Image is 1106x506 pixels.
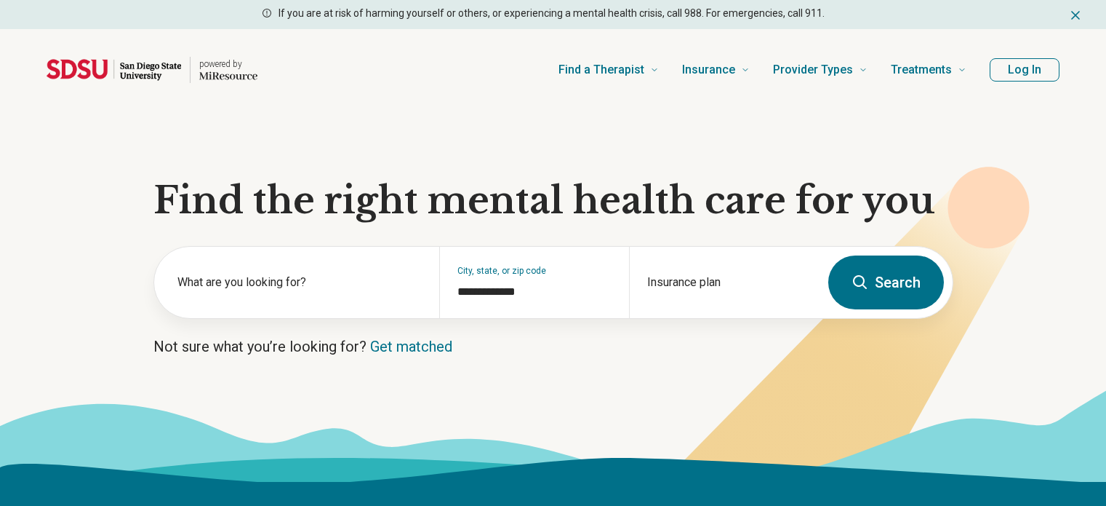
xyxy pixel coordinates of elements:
[828,256,944,309] button: Search
[682,41,750,99] a: Insurance
[1068,6,1083,23] button: Dismiss
[47,47,257,93] a: Home page
[278,6,825,21] p: If you are at risk of harming yourself or others, or experiencing a mental health crisis, call 98...
[891,60,952,80] span: Treatments
[199,58,257,70] p: powered by
[891,41,966,99] a: Treatments
[177,274,422,291] label: What are you looking for?
[153,336,953,357] p: Not sure what you’re looking for?
[153,179,953,223] h1: Find the right mental health care for you
[558,60,644,80] span: Find a Therapist
[682,60,735,80] span: Insurance
[773,41,867,99] a: Provider Types
[558,41,659,99] a: Find a Therapist
[773,60,853,80] span: Provider Types
[370,338,452,355] a: Get matched
[990,58,1059,82] button: Log In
